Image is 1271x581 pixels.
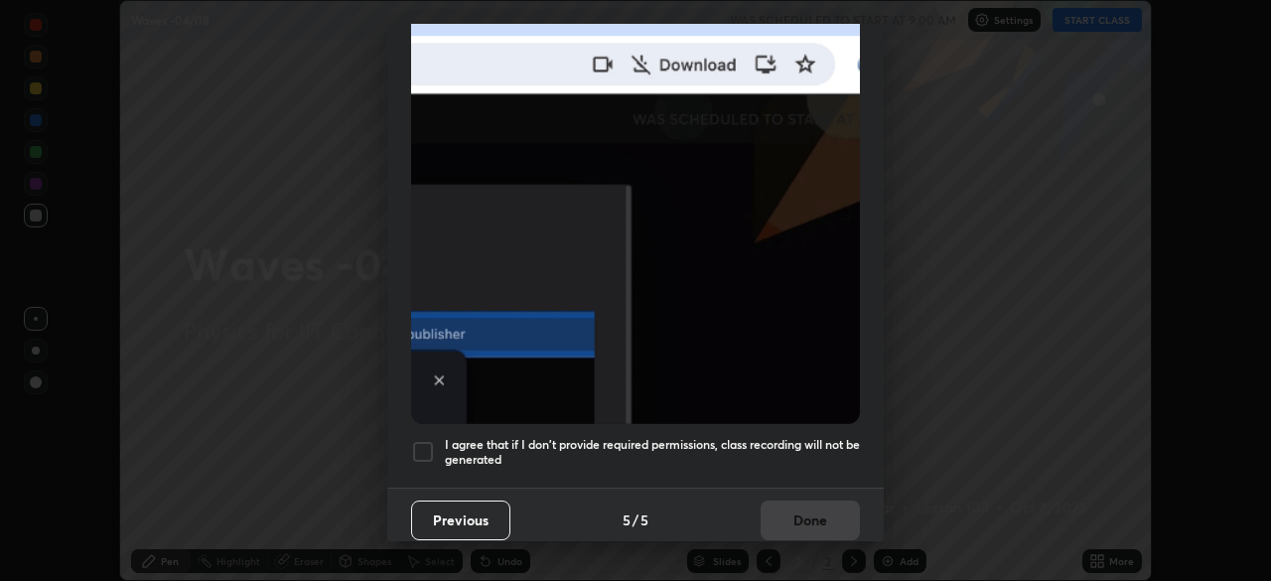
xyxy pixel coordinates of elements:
[633,509,638,530] h4: /
[623,509,631,530] h4: 5
[411,501,510,540] button: Previous
[445,437,860,468] h5: I agree that if I don't provide required permissions, class recording will not be generated
[640,509,648,530] h4: 5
